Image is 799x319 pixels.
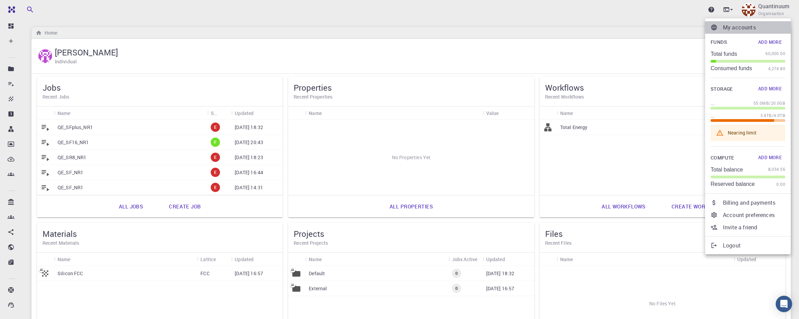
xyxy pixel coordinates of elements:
[711,181,755,187] p: Reserved balance
[768,166,785,173] span: 8,034.56
[768,65,785,72] span: 4,274.80
[723,199,785,207] p: Billing and payments
[711,38,727,47] span: Funds
[723,223,785,231] p: Invite a friend
[711,85,733,93] span: Storage
[711,167,743,173] p: Total balance
[711,100,715,107] p: ...
[774,112,785,119] span: 4.0TB
[769,100,771,107] span: /
[705,239,791,252] a: Logout
[776,181,785,188] span: 0.00
[705,209,791,221] a: Account preferences
[753,100,769,107] span: 55.0MB
[705,196,791,209] a: Billing and payments
[711,65,752,72] p: Consumed funds
[711,154,734,162] span: Compute
[755,84,785,94] button: Add More
[711,112,715,119] p: ...
[755,37,785,48] button: Add More
[723,241,785,250] p: Logout
[723,23,785,31] p: My accounts
[755,152,785,163] button: Add More
[705,21,791,34] a: My accounts
[723,211,785,219] p: Account preferences
[771,100,785,107] span: 20.0GB
[772,112,774,119] span: /
[14,5,39,11] span: Support
[728,127,757,139] div: Nearing limit
[765,50,785,57] span: 60,000.00
[711,51,737,57] p: Total funds
[776,296,792,312] div: Open Intercom Messenger
[760,112,772,119] span: 3.4TB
